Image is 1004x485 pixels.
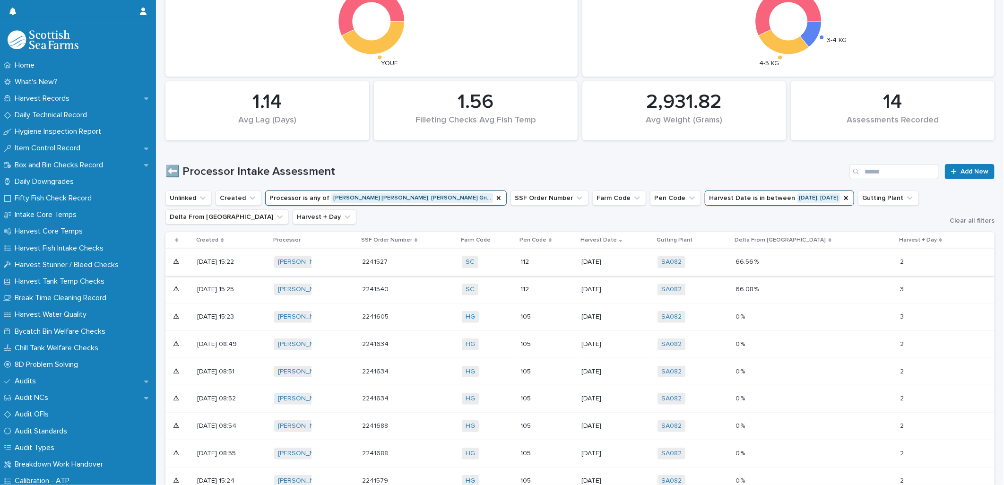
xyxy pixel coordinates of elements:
[165,249,995,276] tr: ⚠︎⚠︎ [DATE] 15:22[PERSON_NAME] Grimsby 22415272241527 SC 112[DATE]SA082 66.56 %66.56 % 22
[197,450,244,458] p: [DATE] 08:55
[736,393,747,403] p: 0 %
[466,368,475,376] a: HG
[361,235,412,245] p: SSF Order Number
[362,311,390,321] p: 2241605
[173,420,181,430] p: ⚠︎
[197,258,244,266] p: [DATE] 15:22
[278,340,368,348] a: [PERSON_NAME] Fraserburgh
[11,210,84,219] p: Intake Core Temps
[216,191,261,206] button: Created
[273,235,301,245] p: Processor
[196,235,218,245] p: Created
[598,90,770,114] div: 2,931.82
[661,368,682,376] a: SA082
[11,61,42,70] p: Home
[278,313,355,321] a: [PERSON_NAME] Grimsby
[165,276,995,303] tr: ⚠︎⚠︎ [DATE] 15:25[PERSON_NAME] Grimsby 22415402241540 SC 112[DATE]SA082 66.08 %66.08 % 33
[950,217,995,224] span: Clear all filters
[661,450,682,458] a: SA082
[520,313,568,321] p: 105
[197,422,244,430] p: [DATE] 08:54
[849,164,939,179] input: Search
[278,450,368,458] a: [PERSON_NAME] Fraserburgh
[11,310,94,319] p: Harvest Water Quality
[942,217,995,224] button: Clear all filters
[265,191,507,206] button: Processor
[11,377,43,386] p: Audits
[466,340,475,348] a: HG
[278,258,355,266] a: [PERSON_NAME] Grimsby
[278,368,368,376] a: [PERSON_NAME] Fraserburgh
[173,284,181,294] p: ⚠︎
[278,422,368,430] a: [PERSON_NAME] Fraserburgh
[461,235,491,245] p: Farm Code
[197,313,244,321] p: [DATE] 15:23
[362,284,390,294] p: 2241540
[173,338,181,348] p: ⚠︎
[11,127,109,136] p: Hygiene Inspection Report
[858,191,919,206] button: Gutting Plant
[278,477,355,485] a: [PERSON_NAME] Grimsby
[581,313,629,321] p: [DATE]
[165,385,995,413] tr: ⚠︎⚠︎ [DATE] 08:52[PERSON_NAME] Fraserburgh 22416342241634 HG 105[DATE]SA082 0 %0 % 22
[173,448,181,458] p: ⚠︎
[736,420,747,430] p: 0 %
[362,338,390,348] p: 2241634
[466,313,475,321] a: HG
[362,256,389,266] p: 2241527
[362,393,390,403] p: 2241634
[900,393,906,403] p: 2
[650,191,701,206] button: Pen Code
[581,340,629,348] p: [DATE]
[581,258,629,266] p: [DATE]
[581,286,629,294] p: [DATE]
[390,90,562,114] div: 1.56
[520,450,568,458] p: 105
[11,327,113,336] p: Bycatch Bin Welfare Checks
[11,78,65,87] p: What's New?
[759,60,779,66] text: 4-5 KG
[11,277,112,286] p: Harvest Tank Temp Checks
[197,286,244,294] p: [DATE] 15:25
[736,311,747,321] p: 0 %
[827,37,847,43] text: 3-4 KG
[520,340,568,348] p: 105
[173,256,181,266] p: ⚠︎
[165,440,995,467] tr: ⚠︎⚠︎ [DATE] 08:55[PERSON_NAME] Fraserburgh 22416882241688 HG 105[DATE]SA082 0 %0 % 22
[362,475,390,485] p: 2241579
[736,338,747,348] p: 0 %
[362,448,390,458] p: 2241688
[581,395,629,403] p: [DATE]
[11,443,62,452] p: Audit Types
[519,235,546,245] p: Pen Code
[807,90,978,114] div: 14
[11,344,106,353] p: Chill Tank Welfare Checks
[899,235,937,245] p: Harvest + Day
[11,260,126,269] p: Harvest Stunner / Bleed Checks
[182,115,353,135] div: Avg Lag (Days)
[381,60,398,66] text: YOUF
[466,258,475,266] a: SC
[11,144,88,153] p: Item Control Record
[900,366,906,376] p: 2
[900,256,906,266] p: 2
[736,366,747,376] p: 0 %
[466,395,475,403] a: HG
[165,303,995,330] tr: ⚠︎⚠︎ [DATE] 15:23[PERSON_NAME] Grimsby 22416052241605 HG 105[DATE]SA082 0 %0 % 33
[657,235,692,245] p: Gutting Plant
[182,90,353,114] div: 1.14
[165,358,995,385] tr: ⚠︎⚠︎ [DATE] 08:51[PERSON_NAME] Fraserburgh 22416342241634 HG 105[DATE]SA082 0 %0 % 22
[11,393,56,402] p: Audit NCs
[511,191,589,206] button: SSF Order Number
[11,94,77,103] p: Harvest Records
[173,366,181,376] p: ⚠︎
[580,235,617,245] p: Harvest Date
[466,450,475,458] a: HG
[165,209,289,225] button: Delta From Yield
[8,30,78,49] img: mMrefqRFQpe26GRNOUkG
[581,477,629,485] p: [DATE]
[900,284,906,294] p: 3
[293,209,356,225] button: Harvest + Day
[520,422,568,430] p: 105
[735,235,826,245] p: Delta From [GEOGRAPHIC_DATA]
